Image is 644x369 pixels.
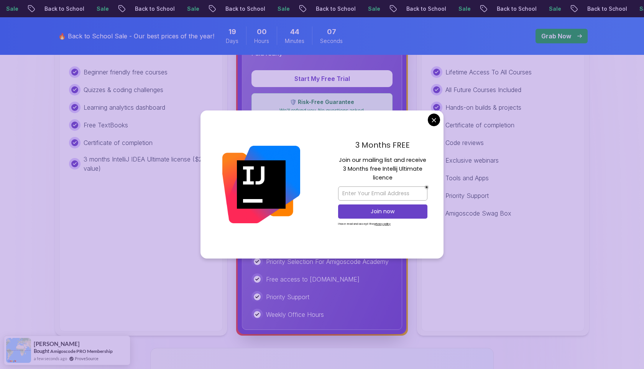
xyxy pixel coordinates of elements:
p: Priority Selection For Amigoscode Academy [266,257,389,266]
span: 19 Days [228,26,236,37]
p: Hands-on builds & projects [445,103,521,112]
p: Learning analytics dashboard [84,103,165,112]
span: Minutes [285,37,304,45]
span: 7 Seconds [327,26,336,37]
span: Hours [254,37,269,45]
p: Back to School [490,5,542,13]
p: Back to School [309,5,361,13]
p: Back to School [37,5,89,13]
p: 🛡️ Risk-Free Guarantee [256,98,388,106]
p: Amigoscode Swag Box [445,209,511,218]
span: [PERSON_NAME] [34,341,80,347]
p: Free access to [DOMAIN_NAME] [266,275,360,284]
p: Certificate of completion [445,120,514,130]
p: Priority Support [445,191,489,200]
p: Weekly Office Hours [266,310,324,319]
p: Grab Now [541,31,571,41]
p: Back to School [218,5,270,13]
p: Back to School [399,5,451,13]
span: Bought [34,348,49,354]
span: Days [226,37,238,45]
p: Beginner friendly free courses [84,68,168,77]
p: Sale [180,5,204,13]
p: We'll refund you. No questions asked. [256,107,388,114]
p: Sale [270,5,295,13]
img: provesource social proof notification image [6,338,31,363]
p: Sale [542,5,566,13]
p: 🔥 Back to School Sale - Our best prices of the year! [58,31,214,41]
a: Amigoscode PRO Membership [50,348,113,354]
a: ProveSource [75,355,99,362]
p: Back to School [580,5,632,13]
a: Start My Free Trial [251,75,393,82]
p: Priority Support [266,292,309,301]
p: Tools and Apps [445,173,489,183]
p: Free TextBooks [84,120,128,130]
p: Back to School [128,5,180,13]
button: Start My Free Trial [251,70,393,87]
p: Sale [361,5,385,13]
p: 3 months IntelliJ IDEA Ultimate license ($249 value) [84,155,213,173]
p: All Future Courses Included [445,85,521,94]
p: Exclusive webinars [445,156,499,165]
span: Seconds [320,37,343,45]
p: Certificate of completion [84,138,153,147]
span: 44 Minutes [290,26,299,37]
p: Start My Free Trial [261,74,383,83]
p: Code reviews [445,138,484,147]
span: a few seconds ago [34,355,67,362]
p: Sale [451,5,476,13]
span: 0 Hours [257,26,267,37]
p: Quizzes & coding challenges [84,85,163,94]
p: Lifetime Access To All Courses [445,68,532,77]
p: Sale [89,5,114,13]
